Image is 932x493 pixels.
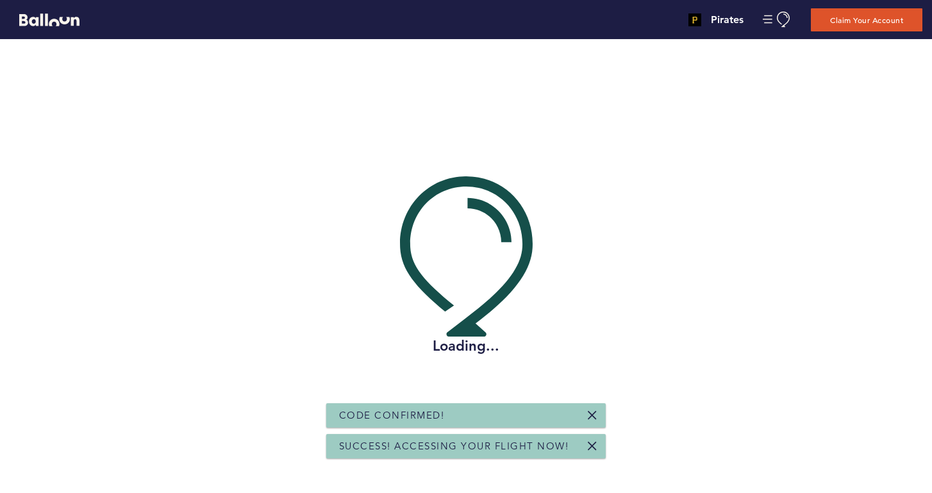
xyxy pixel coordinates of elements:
h2: Loading... [400,337,533,356]
h4: Pirates [711,12,744,28]
div: Success! Accessing your flight now! [326,434,606,458]
button: Claim Your Account [811,8,922,31]
button: Manage Account [763,12,792,28]
svg: Balloon [19,13,79,26]
a: Balloon [10,13,79,26]
div: Code Confirmed! [326,403,606,428]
